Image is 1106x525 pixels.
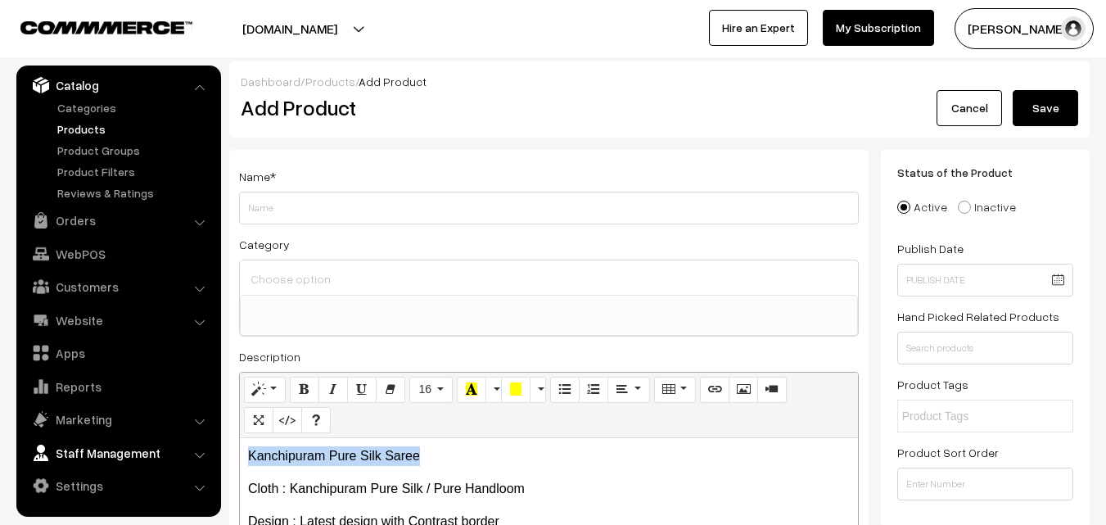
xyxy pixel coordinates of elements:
[607,377,649,403] button: Paragraph
[1061,16,1086,41] img: user
[958,198,1016,215] label: Inactive
[550,377,580,403] button: Unordered list (CTRL+SHIFT+NUM7)
[729,377,758,403] button: Picture
[700,377,729,403] button: Link (CTRL+K)
[20,21,192,34] img: COMMMERCE
[239,236,290,253] label: Category
[53,184,215,201] a: Reviews & Ratings
[418,382,431,396] span: 16
[485,377,502,403] button: More Color
[241,95,863,120] h2: Add Product
[273,407,302,433] button: Code View
[239,348,300,365] label: Description
[457,377,486,403] button: Recent Color
[359,75,427,88] span: Add Product
[20,206,215,235] a: Orders
[937,90,1002,126] a: Cancel
[897,264,1073,296] input: Publish Date
[244,377,286,403] button: Style
[530,377,546,403] button: More Color
[709,10,808,46] a: Hire an Expert
[20,239,215,269] a: WebPOS
[376,377,405,403] button: Remove Font Style (CTRL+\)
[654,377,696,403] button: Table
[301,407,331,433] button: Help
[20,372,215,401] a: Reports
[897,240,964,257] label: Publish Date
[185,8,395,49] button: [DOMAIN_NAME]
[246,267,851,291] input: Choose option
[897,308,1059,325] label: Hand Picked Related Products
[20,70,215,100] a: Catalog
[579,377,608,403] button: Ordered list (CTRL+SHIFT+NUM8)
[241,75,300,88] a: Dashboard
[53,120,215,138] a: Products
[955,8,1094,49] button: [PERSON_NAME]
[902,408,1045,425] input: Product Tags
[897,198,947,215] label: Active
[305,75,355,88] a: Products
[20,16,164,36] a: COMMMERCE
[347,377,377,403] button: Underline (CTRL+U)
[409,377,453,403] button: Font Size
[1013,90,1078,126] button: Save
[20,338,215,368] a: Apps
[897,165,1032,179] span: Status of the Product
[897,376,968,393] label: Product Tags
[239,192,859,224] input: Name
[20,405,215,434] a: Marketing
[20,272,215,301] a: Customers
[290,377,319,403] button: Bold (CTRL+B)
[53,99,215,116] a: Categories
[897,444,999,461] label: Product Sort Order
[53,142,215,159] a: Product Groups
[248,479,850,499] p: Cloth : Kanchipuram Pure Silk / Pure Handloom
[53,163,215,180] a: Product Filters
[897,468,1073,500] input: Enter Number
[248,446,850,466] p: Kanchipuram Pure Silk Saree
[823,10,934,46] a: My Subscription
[501,377,530,403] button: Background Color
[897,332,1073,364] input: Search products
[244,407,273,433] button: Full Screen
[318,377,348,403] button: Italic (CTRL+I)
[20,471,215,500] a: Settings
[20,438,215,468] a: Staff Management
[20,305,215,335] a: Website
[757,377,787,403] button: Video
[241,73,1078,90] div: / /
[239,168,276,185] label: Name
